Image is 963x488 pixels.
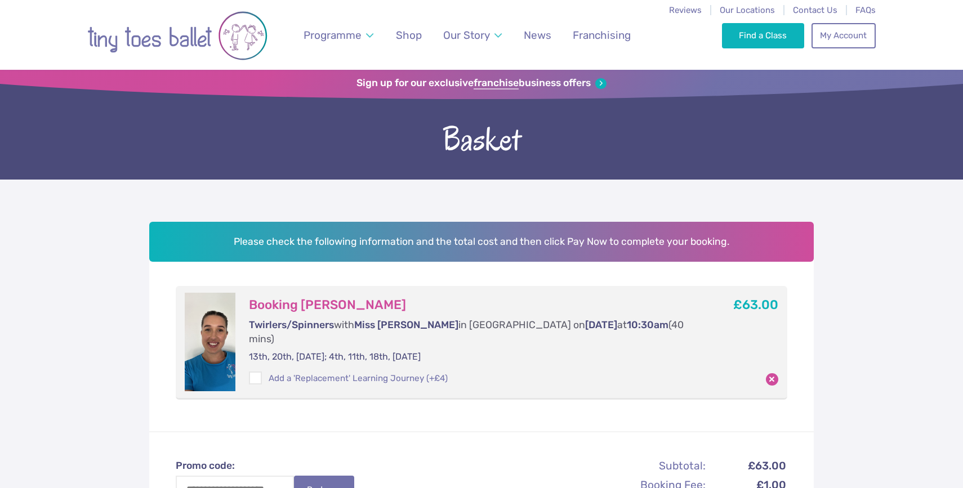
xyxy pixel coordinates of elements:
[249,297,693,313] h3: Booking [PERSON_NAME]
[855,5,876,15] a: FAQs
[518,22,556,48] a: News
[474,77,519,89] strong: franchise
[568,22,636,48] a: Franchising
[249,351,693,363] p: 13th, 20th, [DATE]; 4th, 11th, 18th, [DATE]
[249,318,693,346] p: with in [GEOGRAPHIC_DATA] on at (40 mins)
[669,5,702,15] a: Reviews
[304,29,362,42] span: Programme
[87,7,267,64] img: tiny toes ballet
[396,29,422,42] span: Shop
[573,29,631,42] span: Franchising
[298,22,379,48] a: Programme
[627,319,668,330] span: 10:30am
[354,319,458,330] span: Miss [PERSON_NAME]
[720,5,775,15] a: Our Locations
[391,22,427,48] a: Shop
[585,319,617,330] span: [DATE]
[812,23,876,48] a: My Account
[793,5,837,15] a: Contact Us
[249,373,447,384] label: Add a 'Replacement' Learning Journey (+£4)
[443,29,490,42] span: Our Story
[707,456,786,475] td: £63.00
[586,456,706,475] th: Subtotal:
[249,319,334,330] span: Twirlers/Spinners
[524,29,551,42] span: News
[438,22,507,48] a: Our Story
[176,459,365,473] label: Promo code:
[733,297,778,312] b: £63.00
[722,23,805,48] a: Find a Class
[149,222,814,261] h2: Please check the following information and the total cost and then click Pay Now to complete your...
[356,77,606,89] a: Sign up for our exclusivefranchisebusiness offers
